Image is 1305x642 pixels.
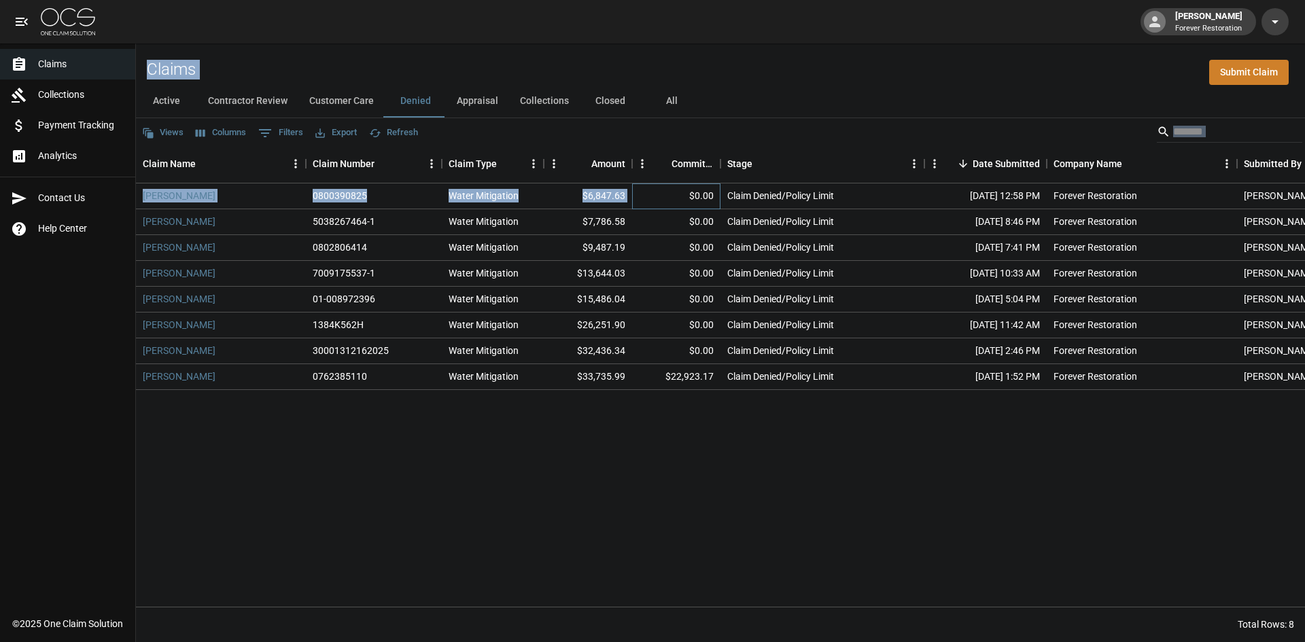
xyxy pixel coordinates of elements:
[143,215,215,228] a: [PERSON_NAME]
[544,183,632,209] div: $6,847.63
[143,145,196,183] div: Claim Name
[1209,60,1289,85] a: Submit Claim
[313,145,375,183] div: Claim Number
[1157,121,1302,145] div: Search
[143,370,215,383] a: [PERSON_NAME]
[924,364,1047,390] div: [DATE] 1:52 PM
[12,617,123,630] div: © 2025 One Claim Solution
[632,364,720,390] div: $22,923.17
[143,240,215,254] a: [PERSON_NAME]
[197,85,298,118] button: Contractor Review
[306,145,442,183] div: Claim Number
[38,221,124,236] span: Help Center
[632,261,720,287] div: $0.00
[285,154,306,174] button: Menu
[143,318,215,332] a: [PERSON_NAME]
[497,154,516,173] button: Sort
[1217,154,1237,174] button: Menu
[312,122,360,143] button: Export
[38,57,124,71] span: Claims
[652,154,672,173] button: Sort
[139,122,187,143] button: Views
[904,154,924,174] button: Menu
[143,189,215,202] a: [PERSON_NAME]
[924,183,1047,209] div: [DATE] 12:58 PM
[632,287,720,313] div: $0.00
[544,313,632,338] div: $26,251.90
[632,145,720,183] div: Committed Amount
[509,85,580,118] button: Collections
[313,266,375,280] div: 7009175537-1
[544,145,632,183] div: Amount
[720,145,924,183] div: Stage
[385,85,446,118] button: Denied
[1054,189,1137,202] div: Forever Restoration
[136,145,306,183] div: Claim Name
[1054,266,1137,280] div: Forever Restoration
[143,292,215,306] a: [PERSON_NAME]
[1054,145,1122,183] div: Company Name
[924,313,1047,338] div: [DATE] 11:42 AM
[449,318,519,332] div: Water Mitigation
[544,154,564,174] button: Menu
[924,287,1047,313] div: [DATE] 5:04 PM
[544,209,632,235] div: $7,786.58
[449,215,519,228] div: Water Mitigation
[632,235,720,261] div: $0.00
[632,209,720,235] div: $0.00
[523,154,544,174] button: Menu
[313,240,367,254] div: 0802806414
[1054,344,1137,357] div: Forever Restoration
[632,313,720,338] div: $0.00
[143,344,215,357] a: [PERSON_NAME]
[449,145,497,183] div: Claim Type
[449,292,519,306] div: Water Mitigation
[38,118,124,132] span: Payment Tracking
[1054,240,1137,254] div: Forever Restoration
[544,364,632,390] div: $33,735.99
[449,344,519,357] div: Water Mitigation
[544,261,632,287] div: $13,644.03
[544,338,632,364] div: $32,436.34
[1054,215,1137,228] div: Forever Restoration
[446,85,509,118] button: Appraisal
[1054,318,1137,332] div: Forever Restoration
[1175,23,1242,35] p: Forever Restoration
[375,154,394,173] button: Sort
[196,154,215,173] button: Sort
[632,183,720,209] div: $0.00
[727,215,834,228] div: Claim Denied/Policy Limit
[449,370,519,383] div: Water Mitigation
[727,240,834,254] div: Claim Denied/Policy Limit
[313,189,367,202] div: 0800390825
[38,149,124,163] span: Analytics
[366,122,421,143] button: Refresh
[924,235,1047,261] div: [DATE] 7:41 PM
[1047,145,1237,183] div: Company Name
[147,60,196,79] h2: Claims
[41,8,95,35] img: ocs-logo-white-transparent.png
[641,85,702,118] button: All
[313,215,375,228] div: 5038267464-1
[136,85,197,118] button: Active
[591,145,625,183] div: Amount
[727,318,834,332] div: Claim Denied/Policy Limit
[449,189,519,202] div: Water Mitigation
[8,8,35,35] button: open drawer
[313,292,375,306] div: 01-008972396
[449,240,519,254] div: Water Mitigation
[449,266,519,280] div: Water Mitigation
[727,292,834,306] div: Claim Denied/Policy Limit
[38,88,124,102] span: Collections
[924,261,1047,287] div: [DATE] 10:33 AM
[924,154,945,174] button: Menu
[1238,618,1294,631] div: Total Rows: 8
[572,154,591,173] button: Sort
[192,122,249,143] button: Select columns
[136,85,1305,118] div: dynamic tabs
[1054,370,1137,383] div: Forever Restoration
[1122,154,1141,173] button: Sort
[727,344,834,357] div: Claim Denied/Policy Limit
[727,370,834,383] div: Claim Denied/Policy Limit
[954,154,973,173] button: Sort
